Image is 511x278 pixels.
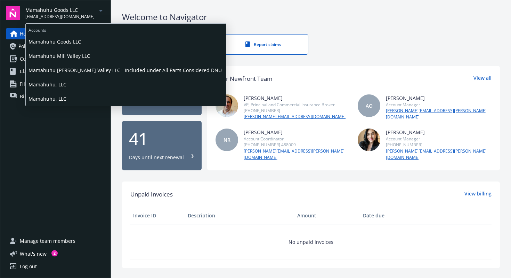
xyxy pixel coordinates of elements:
div: Account Manager [386,136,492,142]
td: No unpaid invoices [130,224,492,260]
a: Certificates [6,53,105,64]
span: Mamahuhu Mill Valley LLC [29,49,223,63]
a: Report claims [218,34,308,55]
a: [PERSON_NAME][EMAIL_ADDRESS][PERSON_NAME][DOMAIN_NAME] [386,148,492,161]
a: View billing [464,190,492,199]
th: Description [185,207,294,224]
span: Home [20,28,33,39]
span: Policies [18,41,36,52]
a: [PERSON_NAME][EMAIL_ADDRESS][PERSON_NAME][DOMAIN_NAME] [244,148,349,161]
span: Mamahuhu Goods LLC [25,6,95,14]
div: 41 [129,130,195,147]
a: arrowDropDown [97,6,105,15]
span: [EMAIL_ADDRESS][DOMAIN_NAME] [25,14,95,20]
a: [PERSON_NAME][EMAIL_ADDRESS][PERSON_NAME][DOMAIN_NAME] [386,108,492,120]
th: Amount [294,207,360,224]
button: What's new2 [6,250,58,257]
div: Welcome to Navigator [122,11,500,23]
div: [PERSON_NAME] [244,129,349,136]
div: [PHONE_NUMBER] [386,142,492,148]
div: Days until next renewal [129,154,184,161]
a: Billing [6,91,105,102]
div: [PERSON_NAME] [386,129,492,136]
button: Mamahuhu Goods LLC[EMAIL_ADDRESS][DOMAIN_NAME]arrowDropDown [25,6,105,20]
a: Claims [6,66,105,77]
th: Date due [360,207,415,224]
a: [PERSON_NAME][EMAIL_ADDRESS][DOMAIN_NAME] [244,114,346,120]
span: NR [224,136,230,144]
span: Mamahuhu, LLC [29,92,223,106]
span: Mamahuhu Goods LLC [29,34,223,49]
div: Log out [20,261,37,272]
button: 41Days until next renewal [122,121,202,170]
a: Home [6,28,105,39]
img: photo [216,94,238,117]
span: Unpaid Invoices [130,190,173,199]
th: Invoice ID [130,207,185,224]
div: Account Manager [386,102,492,108]
a: Files [6,78,105,90]
img: navigator-logo.svg [6,6,20,20]
span: What ' s new [20,250,47,257]
div: VP, Principal and Commercial Insurance Broker [244,102,346,108]
div: [PHONE_NUMBER] 488009 [244,142,349,148]
div: [PERSON_NAME] [386,94,492,102]
div: Your Newfront Team [216,74,273,83]
div: Report claims [232,41,294,47]
span: Accounts [26,24,226,34]
a: View all [473,74,492,83]
span: Claims [20,66,35,77]
span: Files [20,78,30,90]
a: Manage team members [6,235,105,247]
span: AO [366,102,373,109]
span: Certificates [20,53,46,64]
img: photo [358,129,380,151]
a: Policies [6,41,105,52]
div: Account Coordinator [244,136,349,142]
span: Mamahuhu, LLC [29,77,223,92]
span: Mamahuhu [PERSON_NAME] Valley LLC - Included under All Parts Considered DNU [29,63,223,77]
div: 2 [51,250,58,256]
div: [PERSON_NAME] [244,94,346,102]
span: Manage team members [20,235,75,247]
div: [PHONE_NUMBER] [244,108,346,114]
span: Billing [20,91,34,102]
